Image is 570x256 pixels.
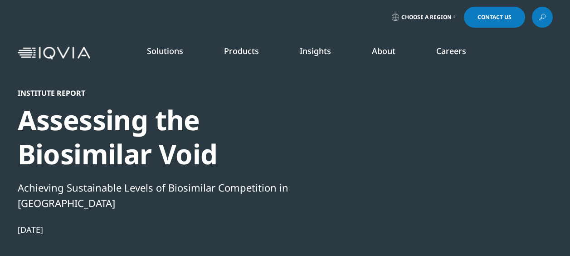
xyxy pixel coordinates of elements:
[18,103,329,171] div: Assessing the Biosimilar Void
[147,45,183,56] a: Solutions
[94,32,553,74] nav: Primary
[18,47,90,60] img: IQVIA Healthcare Information Technology and Pharma Clinical Research Company
[300,45,331,56] a: Insights
[477,15,512,20] span: Contact Us
[18,224,329,235] div: [DATE]
[224,45,259,56] a: Products
[401,14,452,21] span: Choose a Region
[436,45,466,56] a: Careers
[372,45,395,56] a: About
[464,7,525,28] a: Contact Us
[18,180,329,211] div: Achieving Sustainable Levels of Biosimilar Competition in [GEOGRAPHIC_DATA]
[18,89,329,98] div: Institute Report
